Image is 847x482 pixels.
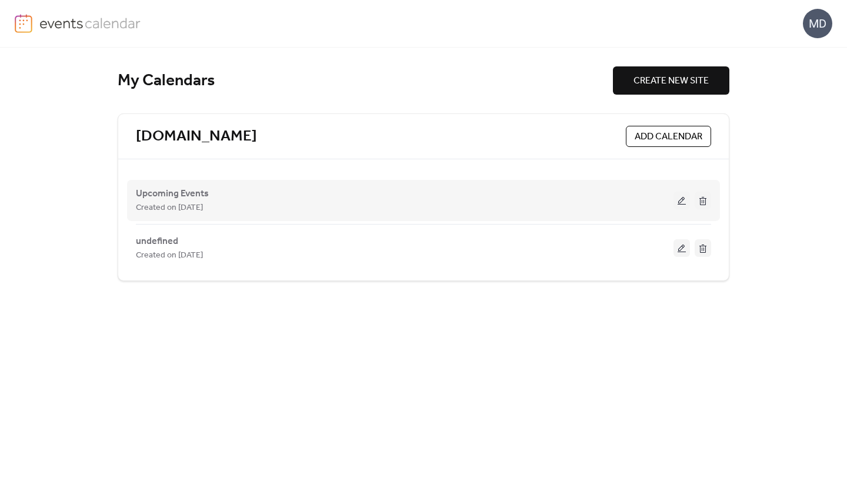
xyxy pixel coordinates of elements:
span: Created on [DATE] [136,201,203,215]
div: My Calendars [118,71,613,91]
a: Upcoming Events [136,190,209,197]
img: logo-type [39,14,141,32]
button: ADD CALENDAR [626,126,711,147]
a: undefined [136,238,178,245]
span: undefined [136,235,178,249]
span: ADD CALENDAR [635,130,702,144]
div: MD [803,9,832,38]
a: [DOMAIN_NAME] [136,127,257,146]
span: CREATE NEW SITE [633,74,709,88]
button: CREATE NEW SITE [613,66,729,95]
span: Upcoming Events [136,187,209,201]
span: Created on [DATE] [136,249,203,263]
img: logo [15,14,32,33]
